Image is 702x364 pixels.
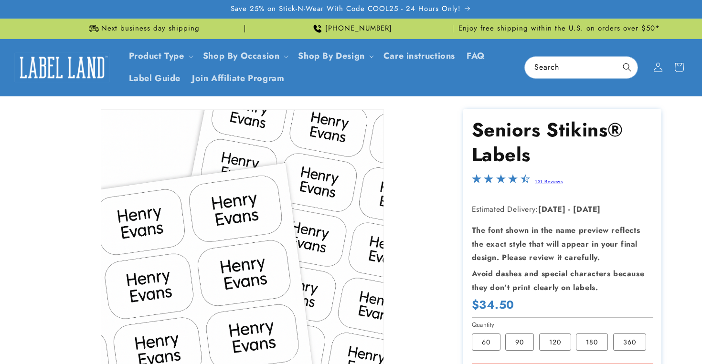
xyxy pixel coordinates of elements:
div: Announcement [457,19,661,39]
span: Enjoy free shipping within the U.S. on orders over $50* [458,24,660,33]
strong: [DATE] [538,204,566,215]
span: Save 25% on Stick-N-Wear With Code COOL25 - 24 Hours Only! [231,4,461,14]
span: 4.3-star overall rating [472,177,530,187]
span: Care instructions [383,51,455,62]
a: Care instructions [378,45,461,67]
a: Product Type [129,50,184,62]
a: Shop By Design [298,50,364,62]
button: Search [617,57,638,78]
label: 90 [505,333,534,351]
span: [PHONE_NUMBER] [325,24,392,33]
a: FAQ [461,45,491,67]
label: 180 [576,333,608,351]
a: Join Affiliate Program [186,67,290,90]
a: Label Guide [123,67,187,90]
div: Announcement [41,19,245,39]
strong: Avoid dashes and special characters because they don’t print clearly on labels. [472,268,645,293]
p: Estimated Delivery: [472,203,653,217]
label: 120 [539,333,571,351]
strong: [DATE] [573,204,601,215]
legend: Quantity [472,320,496,330]
span: Label Guide [129,73,181,84]
a: 131 Reviews [535,178,563,185]
div: Announcement [249,19,453,39]
span: $34.50 [472,297,515,312]
span: FAQ [467,51,485,62]
summary: Shop By Occasion [197,45,293,67]
img: Label Land [14,52,110,82]
span: Shop By Occasion [203,51,280,62]
strong: The font shown in the name preview reflects the exact style that will appear in your final design... [472,225,640,263]
span: Join Affiliate Program [192,73,284,84]
summary: Product Type [123,45,197,67]
strong: - [568,204,571,215]
h1: Seniors Stikins® Labels [472,117,653,167]
label: 60 [472,333,500,351]
label: 360 [613,333,646,351]
span: Next business day shipping [101,24,200,33]
a: Label Land [11,49,114,86]
summary: Shop By Design [292,45,377,67]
